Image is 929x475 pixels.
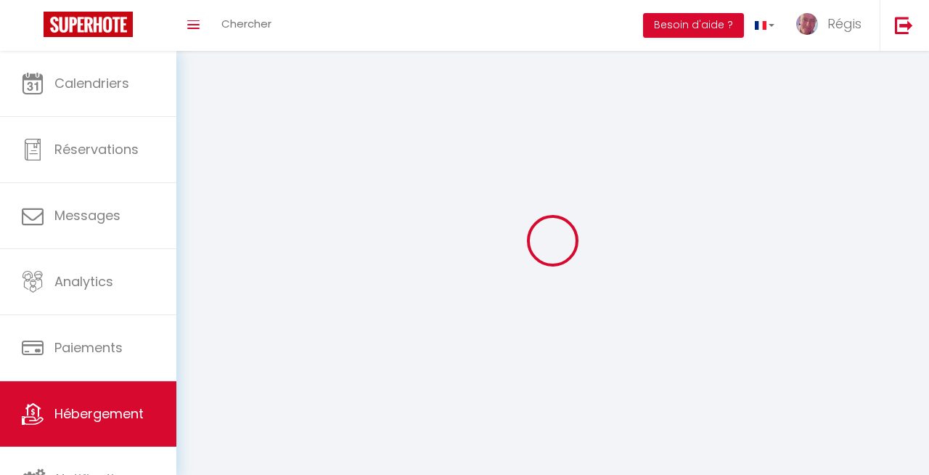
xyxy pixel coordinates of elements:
span: Paiements [54,338,123,357]
span: Analytics [54,272,113,291]
img: Super Booking [44,12,133,37]
span: Chercher [221,16,271,31]
span: Messages [54,206,120,224]
button: Besoin d'aide ? [643,13,744,38]
span: Hébergement [54,405,144,423]
span: Régis [827,15,862,33]
img: logout [895,16,913,34]
span: Calendriers [54,74,129,92]
span: Réservations [54,140,139,158]
img: ... [796,13,818,35]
